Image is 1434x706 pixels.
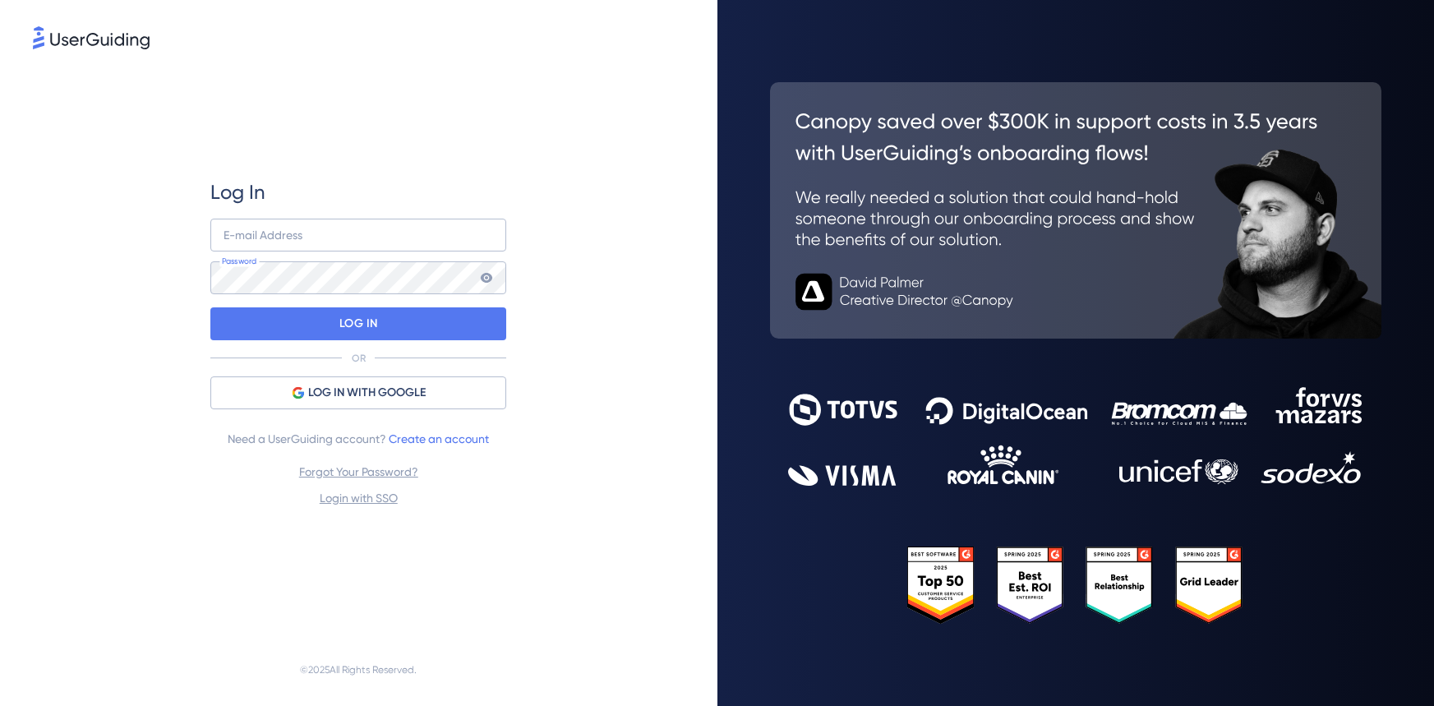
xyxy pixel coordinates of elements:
span: Log In [210,179,265,205]
span: © 2025 All Rights Reserved. [300,660,417,680]
img: 9302ce2ac39453076f5bc0f2f2ca889b.svg [788,387,1363,485]
img: 25303e33045975176eb484905ab012ff.svg [907,547,1243,624]
span: Need a UserGuiding account? [228,429,489,449]
p: OR [352,352,366,365]
p: LOG IN [339,311,378,337]
span: LOG IN WITH GOOGLE [308,383,426,403]
a: Login with SSO [320,491,398,505]
img: 8faab4ba6bc7696a72372aa768b0286c.svg [33,26,150,49]
input: example@company.com [210,219,506,251]
img: 26c0aa7c25a843aed4baddd2b5e0fa68.svg [770,82,1382,338]
a: Create an account [389,432,489,445]
a: Forgot Your Password? [299,465,418,478]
